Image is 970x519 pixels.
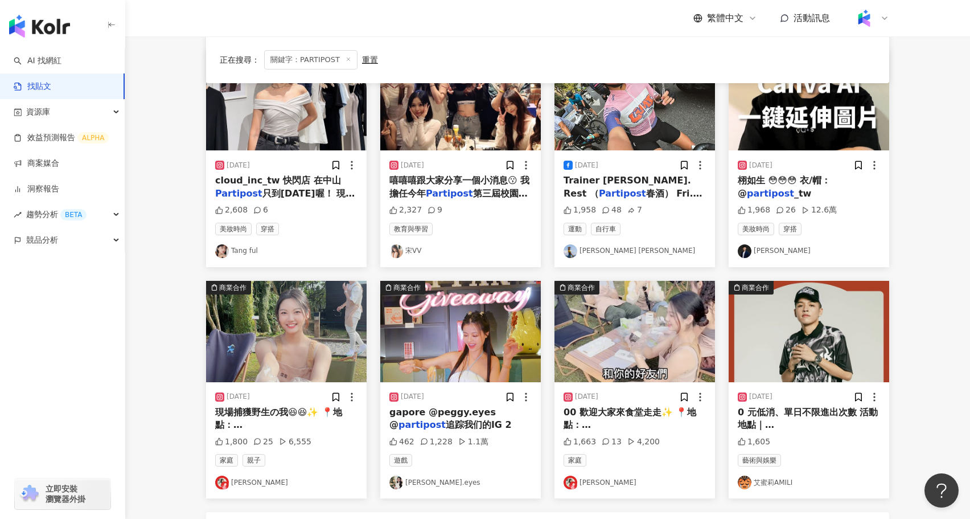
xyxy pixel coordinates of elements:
[564,436,596,448] div: 1,663
[14,158,59,169] a: 商案媒合
[215,436,248,448] div: 1,800
[393,282,421,293] div: 商業合作
[14,183,59,195] a: 洞察報告
[729,281,889,382] img: post-image
[15,479,110,509] a: chrome extension立即安裝 瀏覽器外掛
[219,282,246,293] div: 商業合作
[738,407,878,430] span: 0 元低消、單日不限進出次數 活動地點｜
[18,485,40,503] img: chrome extension
[279,436,311,448] div: 6,555
[253,205,268,216] div: 6
[389,476,532,489] a: KOL Avatar[PERSON_NAME].eyes
[853,7,875,29] img: Kolr%20app%20icon%20%281%29.png
[401,161,424,170] div: [DATE]
[380,281,541,382] img: post-image
[564,205,596,216] div: 1,958
[742,282,769,293] div: 商業合作
[564,407,696,430] span: 00 歡迎大家來食堂走走✨ 📍地點：
[729,281,889,382] button: 商業合作
[599,188,646,199] mark: Partipost
[215,454,238,467] span: 家庭
[60,209,87,220] div: BETA
[738,223,774,235] span: 美妝時尚
[458,436,488,448] div: 1.1萬
[206,281,367,382] button: 商業合作
[389,175,529,198] span: 嘻嘻嘻跟大家分享一個小消息😗 我擔任今年
[242,454,265,467] span: 親子
[738,244,880,258] a: KOL Avatar[PERSON_NAME]
[591,223,620,235] span: 自行車
[729,49,889,150] button: 商業合作
[389,454,412,467] span: 遊戲
[602,205,622,216] div: 48
[564,175,691,198] span: Trainer [PERSON_NAME]. Rest （
[602,436,622,448] div: 13
[389,244,403,258] img: KOL Avatar
[738,436,770,448] div: 1,605
[215,188,355,211] span: 只到[DATE]喔！ 現場還
[264,50,357,70] span: 關鍵字：PARTIPOST
[206,49,367,150] button: 商業合作
[215,244,357,258] a: KOL AvatarTang ful
[14,81,51,92] a: 找貼文
[253,436,273,448] div: 25
[564,476,706,489] a: KOL Avatar[PERSON_NAME]
[779,223,802,235] span: 穿搭
[380,49,541,150] img: post-image
[794,13,830,23] span: 活動訊息
[554,281,715,382] img: post-image
[362,55,378,64] div: 重置
[924,473,959,508] iframe: Help Scout Beacon - Open
[215,244,229,258] img: KOL Avatar
[227,161,250,170] div: [DATE]
[14,55,61,67] a: searchAI 找網紅
[389,407,496,430] span: gapore @peggy.eyes @
[389,436,414,448] div: 462
[389,223,433,235] span: 教育與學習
[564,244,706,258] a: KOL Avatar[PERSON_NAME] [PERSON_NAME]
[26,99,50,125] span: 資源庫
[627,436,660,448] div: 4,200
[389,205,422,216] div: 2,327
[554,49,715,150] img: post-image
[26,227,58,253] span: 競品分析
[776,205,796,216] div: 26
[568,282,595,293] div: 商業合作
[627,205,642,216] div: 7
[749,161,772,170] div: [DATE]
[564,223,586,235] span: 運動
[380,281,541,382] button: 商業合作
[428,205,442,216] div: 9
[215,407,342,430] span: 現場捕獲野生の我😆😆✨ 📍地點：
[554,281,715,382] button: 商業合作
[564,454,586,467] span: 家庭
[426,188,473,199] mark: Partipost
[398,419,446,430] mark: partipost
[738,476,751,489] img: KOL Avatar
[738,476,880,489] a: KOL Avatar艾蜜莉AMILI
[206,49,367,150] img: post-image
[575,161,598,170] div: [DATE]
[738,244,751,258] img: KOL Avatar
[215,476,229,489] img: KOL Avatar
[707,12,743,24] span: 繁體中文
[215,188,262,199] mark: Partipost
[564,476,577,489] img: KOL Avatar
[14,211,22,219] span: rise
[389,244,532,258] a: KOL Avatar宋VV
[401,392,424,402] div: [DATE]
[575,392,598,402] div: [DATE]
[564,244,577,258] img: KOL Avatar
[215,205,248,216] div: 2,608
[747,188,794,199] mark: partipost
[215,175,341,186] span: cloud_inc_tw 快閃店 在中山
[206,281,367,382] img: post-image
[738,175,831,198] span: 栩如生 😳😳😳 衣/帽： @
[738,205,770,216] div: 1,968
[420,436,453,448] div: 1,228
[215,476,357,489] a: KOL Avatar[PERSON_NAME]
[215,223,252,235] span: 美妝時尚
[9,15,70,38] img: logo
[794,188,811,199] span: _tw
[220,55,260,64] span: 正在搜尋 ：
